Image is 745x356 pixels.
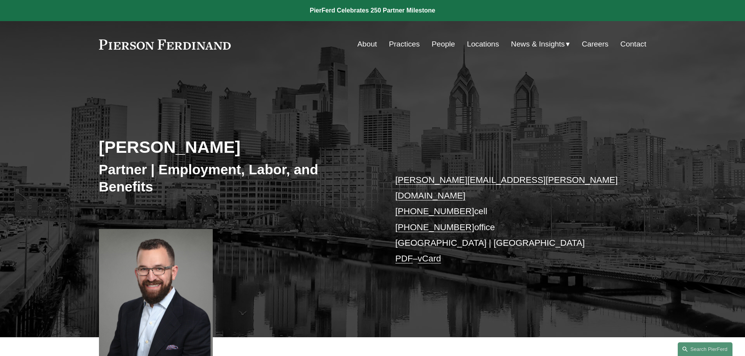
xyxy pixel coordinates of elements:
[99,161,373,195] h3: Partner | Employment, Labor, and Benefits
[467,37,499,52] a: Locations
[678,342,732,356] a: Search this site
[395,222,474,232] a: [PHONE_NUMBER]
[511,37,570,52] a: folder dropdown
[432,37,455,52] a: People
[395,254,413,263] a: PDF
[620,37,646,52] a: Contact
[418,254,441,263] a: vCard
[511,38,565,51] span: News & Insights
[357,37,377,52] a: About
[395,206,474,216] a: [PHONE_NUMBER]
[389,37,420,52] a: Practices
[395,172,623,267] p: cell office [GEOGRAPHIC_DATA] | [GEOGRAPHIC_DATA] –
[395,175,618,200] a: [PERSON_NAME][EMAIL_ADDRESS][PERSON_NAME][DOMAIN_NAME]
[99,137,373,157] h2: [PERSON_NAME]
[582,37,609,52] a: Careers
